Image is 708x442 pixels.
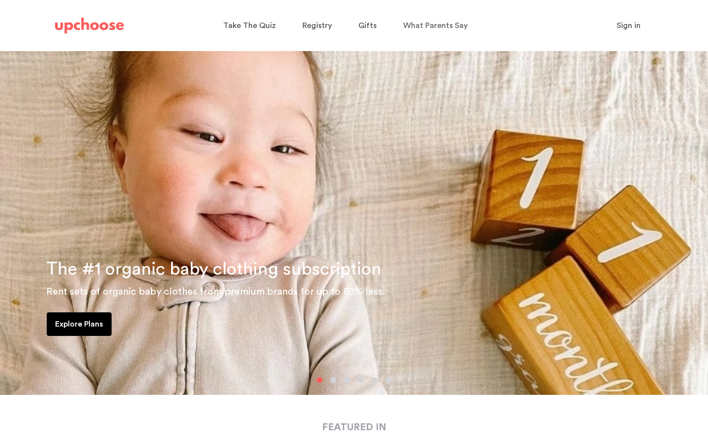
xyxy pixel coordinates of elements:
img: UpChoose [55,18,124,33]
a: Registry [302,16,335,35]
a: Explore Plans [47,312,112,336]
a: What Parents Say [403,16,471,35]
span: What Parents Say [403,22,468,29]
p: Rent sets of organic baby clothes from premium brands for up to 80% less. [46,284,696,300]
span: Sign in [617,22,641,29]
a: Gifts [358,16,380,35]
a: UpChoose [55,16,124,36]
button: Sign in [604,16,653,35]
span: Gifts [358,22,377,29]
a: Take The Quiz [223,16,279,35]
strong: FEATURED IN [322,422,386,432]
span: Registry [302,22,332,29]
span: The #1 organic baby clothing subscription [46,260,382,278]
p: Explore Plans [55,318,103,330]
span: Take The Quiz [223,22,276,29]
